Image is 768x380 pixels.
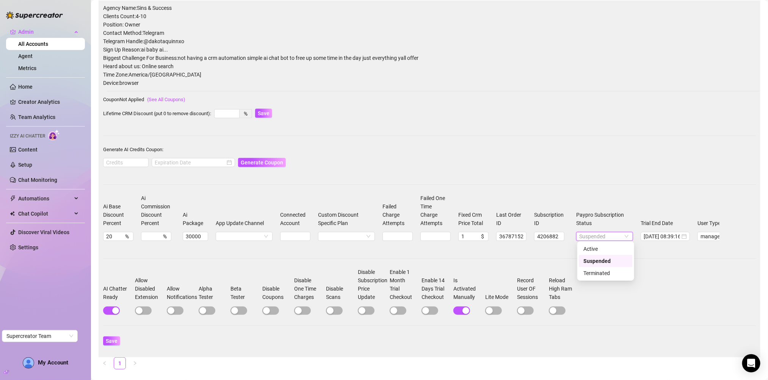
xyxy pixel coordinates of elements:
div: Terminated [583,269,628,277]
a: Chat Monitoring [18,177,57,183]
span: Contact Method: Telegram [103,29,756,37]
label: Disable Scans [326,285,356,301]
div: % [240,109,252,118]
span: Telegram Handle: @dakotaquinnxo [103,37,756,45]
input: Connected Account [280,232,310,241]
label: App Update Channel [216,219,269,227]
label: Disable Coupons [262,285,293,301]
span: right [133,361,137,366]
button: Disable Scans [326,307,343,315]
label: AI Chatter Ready [103,285,133,301]
span: Generate Coupon [241,160,283,166]
span: Agency Name: Sins & Success [103,4,756,12]
label: Lite Mode [485,293,513,301]
a: Content [18,147,38,153]
button: Allow Disabled Extension [135,307,152,315]
button: Is Activated Manually [453,307,470,315]
button: Allow Notifications [167,307,183,315]
span: Clients Count: 4-10 [103,12,756,20]
input: Failed Charge Attempts [383,232,412,241]
span: Position: Owner [103,20,756,29]
div: Open Intercom Messenger [742,354,760,372]
img: logo-BBDzfeDw.svg [6,11,63,19]
a: All Accounts [18,41,48,47]
label: Failed One Time Charge Attempts [420,194,451,227]
img: AI Chatter [48,130,60,141]
div: Active [583,245,628,253]
a: 1 [114,358,125,369]
span: manager [701,232,751,241]
span: Save [106,338,118,344]
label: Failed Charge Attempts [382,202,413,227]
img: AD_cMMTxCeTpmN1d5MnKJ1j-_uXZCpTKapSSqNGg4PyXtR_tCW7gZXTNmFz2tpVv9LSyNV7ff1CaS4f4q0HLYKULQOwoM5GQR... [23,358,34,368]
span: Time Zone: America/[GEOGRAPHIC_DATA] [103,70,756,79]
li: Previous Page [99,357,111,369]
input: Failed One Time Charge Attempts [421,232,450,241]
a: Creator Analytics [18,96,79,108]
input: Expiration Date [155,158,225,167]
div: Suspended [579,255,633,267]
label: Beta Tester [230,285,261,301]
span: Coupon Not Applied [103,97,144,102]
img: Chat Copilot [10,211,15,216]
button: Enable 14 Days Trial Checkout [422,307,438,315]
span: Biggest Challenge For Business: not having a crm automation simple ai chat bot to free up some ti... [103,54,756,62]
a: Discover Viral Videos [18,229,69,235]
button: Record User OF Sessions [517,307,534,315]
a: Setup [18,162,32,168]
label: Fixed Crm Price Total [458,211,489,227]
input: Fixed Crm Price Total [461,232,480,241]
label: Custom Discount Specific Plan [318,211,375,227]
label: Enable 1 Month Trial Checkout [390,268,420,301]
input: Credits [103,158,148,167]
div: Active [579,243,633,255]
button: right [129,357,141,369]
button: Generate Coupon [238,158,286,167]
input: Trial End Date [644,232,680,241]
a: Home [18,84,33,90]
a: Team Analytics [18,114,55,120]
label: Trial End Date [641,219,678,227]
button: Disable One Time Charges [294,307,311,315]
button: Disable Coupons [262,307,279,315]
span: Device: browser [103,79,756,87]
label: Enable 14 Days Trial Checkout [422,276,452,301]
span: Chat Copilot [18,208,72,220]
label: User Type [697,219,726,227]
span: Sign Up Reason: ai baby ai... [103,45,756,54]
button: AI Chatter Ready [103,307,120,315]
button: Disable Subscription Price Update [358,307,375,315]
label: Record User OF Sessions [517,276,547,301]
button: left [99,357,111,369]
a: (See All Coupons) [147,97,185,102]
label: Ai Commission Discount Percent [141,194,175,227]
a: Agent [18,53,33,59]
span: left [102,361,107,366]
span: Save [258,110,270,116]
label: Connected Account [280,211,310,227]
span: Izzy AI Chatter [10,133,45,140]
span: close-circle [682,234,687,239]
span: Generate AI Credits Coupon: [103,147,163,152]
input: Last Order ID [497,232,526,241]
label: Allow Disabled Extension [135,276,165,301]
label: Allow Notifications [167,285,197,301]
label: Subscription ID [534,211,569,227]
button: Reload High Ram Tabs [549,307,566,315]
input: Ai Base Discount Percent [106,232,124,241]
div: Suspended [583,257,628,265]
li: 1 [114,357,126,369]
button: Enable 1 Month Trial Checkout [390,307,406,315]
div: Terminated [579,267,633,279]
button: Save [255,109,272,118]
label: Is Activated Manually [453,276,484,301]
span: thunderbolt [10,195,16,202]
span: build [4,369,9,375]
input: Subscription ID [534,232,564,241]
span: Heard about us: Online search [103,62,756,70]
label: Alpha Tester [199,285,229,301]
label: Paypro Subscription Status [576,211,633,227]
label: Disable Subscription Price Update [358,268,388,301]
label: Ai Base Discount Percent [103,202,133,227]
span: crown [10,29,16,35]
